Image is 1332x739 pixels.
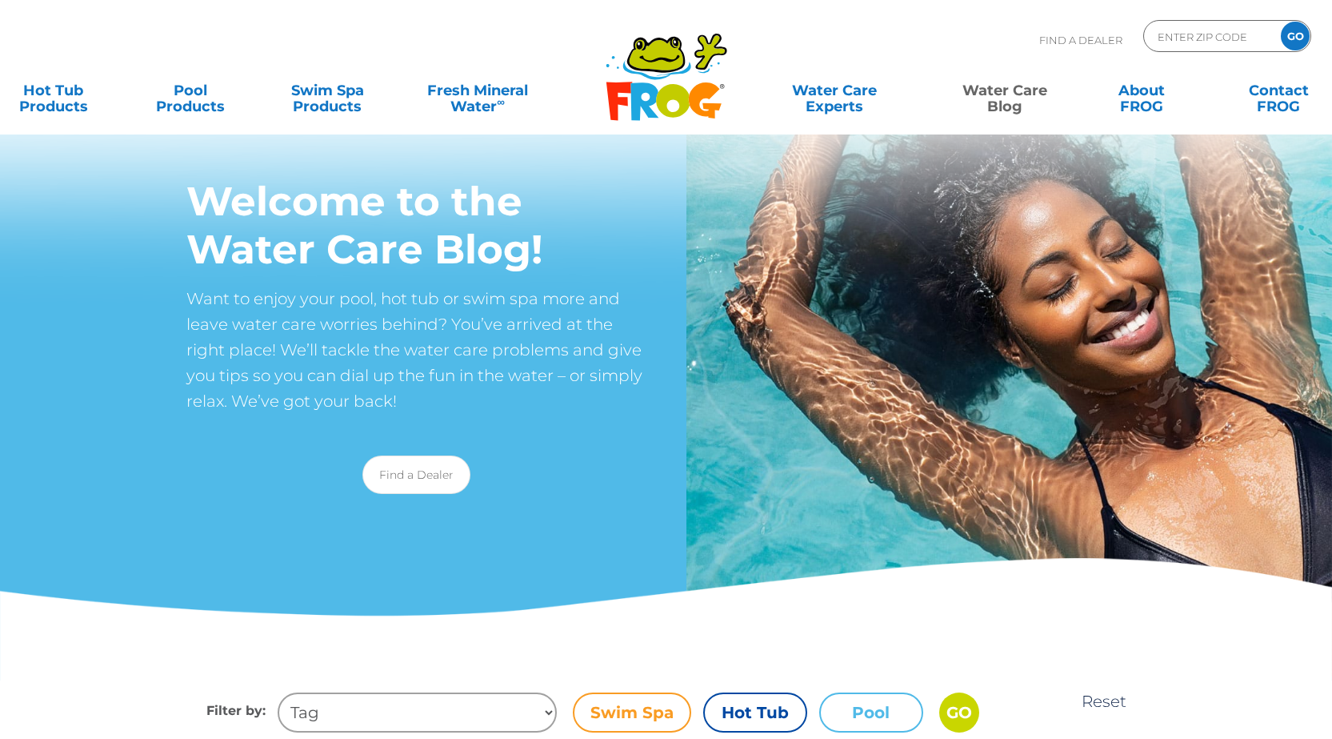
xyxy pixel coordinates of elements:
a: Water CareExperts [748,74,921,106]
input: GO [939,693,979,733]
a: AboutFROG [1089,74,1195,106]
input: Zip Code Form [1156,25,1264,48]
a: Water CareBlog [951,74,1058,106]
label: Hot Tub [703,693,807,733]
a: Fresh MineralWater∞ [411,74,545,106]
label: Swim Spa [573,693,691,733]
label: Pool [819,693,923,733]
a: ContactFROG [1226,74,1332,106]
sup: ∞ [497,95,505,108]
a: Reset [1082,692,1126,711]
h4: Filter by: [206,693,278,733]
p: Find A Dealer [1039,20,1122,60]
p: Want to enjoy your pool, hot tub or swim spa more and leave water care worries behind? You’ve arr... [186,286,646,414]
a: Find a Dealer [362,456,470,494]
a: PoolProducts [137,74,243,106]
a: Swim SpaProducts [274,74,381,106]
input: GO [1281,22,1310,50]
